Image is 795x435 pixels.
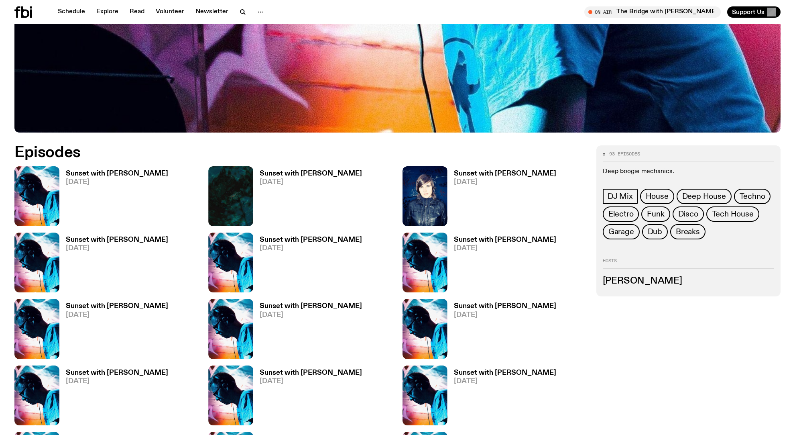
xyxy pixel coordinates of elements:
[253,303,362,359] a: Sunset with [PERSON_NAME][DATE]
[640,189,674,204] a: House
[608,192,633,201] span: DJ Mix
[14,299,59,359] img: Simon Caldwell stands side on, looking downwards. He has headphones on. Behind him is a brightly ...
[732,8,765,16] span: Support Us
[53,6,90,18] a: Schedule
[66,179,168,186] span: [DATE]
[191,6,233,18] a: Newsletter
[734,189,771,204] a: Techno
[403,233,447,292] img: Simon Caldwell stands side on, looking downwards. He has headphones on. Behind him is a brightly ...
[208,366,253,425] img: Simon Caldwell stands side on, looking downwards. He has headphones on. Behind him is a brightly ...
[740,192,765,201] span: Techno
[642,224,668,239] a: Dub
[447,370,556,425] a: Sunset with [PERSON_NAME][DATE]
[253,170,362,226] a: Sunset with [PERSON_NAME][DATE]
[66,237,168,243] h3: Sunset with [PERSON_NAME]
[454,245,556,252] span: [DATE]
[603,224,640,239] a: Garage
[454,312,556,319] span: [DATE]
[678,210,698,219] span: Disco
[14,145,522,160] h2: Episodes
[260,170,362,177] h3: Sunset with [PERSON_NAME]
[454,179,556,186] span: [DATE]
[447,237,556,292] a: Sunset with [PERSON_NAME][DATE]
[260,245,362,252] span: [DATE]
[260,237,362,243] h3: Sunset with [PERSON_NAME]
[603,189,638,204] a: DJ Mix
[14,166,59,226] img: Simon Caldwell stands side on, looking downwards. He has headphones on. Behind him is a brightly ...
[447,170,556,226] a: Sunset with [PERSON_NAME][DATE]
[646,192,669,201] span: House
[208,233,253,292] img: Simon Caldwell stands side on, looking downwards. He has headphones on. Behind him is a brightly ...
[260,312,362,319] span: [DATE]
[706,206,759,222] a: Tech House
[609,152,640,156] span: 93 episodes
[603,206,639,222] a: Electro
[253,237,362,292] a: Sunset with [PERSON_NAME][DATE]
[66,245,168,252] span: [DATE]
[603,168,774,176] p: Deep boogie mechanics.
[670,224,706,239] a: Breaks
[125,6,149,18] a: Read
[59,237,168,292] a: Sunset with [PERSON_NAME][DATE]
[66,170,168,177] h3: Sunset with [PERSON_NAME]
[608,227,634,236] span: Garage
[66,303,168,310] h3: Sunset with [PERSON_NAME]
[208,299,253,359] img: Simon Caldwell stands side on, looking downwards. He has headphones on. Behind him is a brightly ...
[676,227,700,236] span: Breaks
[59,303,168,359] a: Sunset with [PERSON_NAME][DATE]
[66,378,168,385] span: [DATE]
[447,303,556,359] a: Sunset with [PERSON_NAME][DATE]
[403,366,447,425] img: Simon Caldwell stands side on, looking downwards. He has headphones on. Behind him is a brightly ...
[454,237,556,243] h3: Sunset with [PERSON_NAME]
[648,227,662,236] span: Dub
[91,6,123,18] a: Explore
[14,366,59,425] img: Simon Caldwell stands side on, looking downwards. He has headphones on. Behind him is a brightly ...
[608,210,634,219] span: Electro
[454,370,556,376] h3: Sunset with [PERSON_NAME]
[712,210,754,219] span: Tech House
[603,259,774,268] h2: Hosts
[253,370,362,425] a: Sunset with [PERSON_NAME][DATE]
[454,170,556,177] h3: Sunset with [PERSON_NAME]
[59,170,168,226] a: Sunset with [PERSON_NAME][DATE]
[14,233,59,292] img: Simon Caldwell stands side on, looking downwards. He has headphones on. Behind him is a brightly ...
[66,370,168,376] h3: Sunset with [PERSON_NAME]
[260,179,362,186] span: [DATE]
[584,6,721,18] button: On AirThe Bridge with [PERSON_NAME]
[603,277,774,286] h3: [PERSON_NAME]
[59,370,168,425] a: Sunset with [PERSON_NAME][DATE]
[403,299,447,359] img: Simon Caldwell stands side on, looking downwards. He has headphones on. Behind him is a brightly ...
[677,189,732,204] a: Deep House
[260,370,362,376] h3: Sunset with [PERSON_NAME]
[727,6,781,18] button: Support Us
[673,206,704,222] a: Disco
[66,312,168,319] span: [DATE]
[647,210,664,219] span: Funk
[641,206,670,222] a: Funk
[682,192,726,201] span: Deep House
[454,378,556,385] span: [DATE]
[454,303,556,310] h3: Sunset with [PERSON_NAME]
[151,6,189,18] a: Volunteer
[260,378,362,385] span: [DATE]
[260,303,362,310] h3: Sunset with [PERSON_NAME]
